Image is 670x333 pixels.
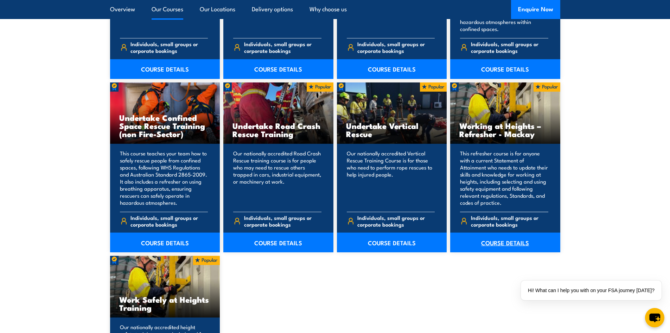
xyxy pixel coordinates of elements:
[130,214,208,228] span: Individuals, small groups or corporate bookings
[119,113,211,138] h3: Undertake Confined Space Rescue Training (non Fire-Sector)
[119,295,211,312] h3: Work Safely at Heights Training
[450,59,560,79] a: COURSE DETAILS
[232,122,324,138] h3: Undertake Road Crash Rescue Training
[521,280,662,300] div: Hi! What can I help you with on your FSA journey [DATE]?
[357,214,435,228] span: Individuals, small groups or corporate bookings
[337,59,447,79] a: COURSE DETAILS
[130,41,208,54] span: Individuals, small groups or corporate bookings
[471,214,548,228] span: Individuals, small groups or corporate bookings
[459,122,551,138] h3: Working at Heights – Refresher - Mackay
[223,59,333,79] a: COURSE DETAILS
[346,122,438,138] h3: Undertake Vertical Rescue
[120,150,208,206] p: This course teaches your team how to safely rescue people from confined spaces, following WHS Reg...
[233,150,321,206] p: Our nationally accredited Road Crash Rescue training course is for people who may need to rescue ...
[223,233,333,252] a: COURSE DETAILS
[337,233,447,252] a: COURSE DETAILS
[110,59,220,79] a: COURSE DETAILS
[460,150,548,206] p: This refresher course is for anyone with a current Statement of Attainment who needs to update th...
[471,41,548,54] span: Individuals, small groups or corporate bookings
[347,150,435,206] p: Our nationally accredited Vertical Rescue Training Course is for those who need to perform rope r...
[450,233,560,252] a: COURSE DETAILS
[357,41,435,54] span: Individuals, small groups or corporate bookings
[244,214,321,228] span: Individuals, small groups or corporate bookings
[645,308,664,327] button: chat-button
[110,233,220,252] a: COURSE DETAILS
[244,41,321,54] span: Individuals, small groups or corporate bookings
